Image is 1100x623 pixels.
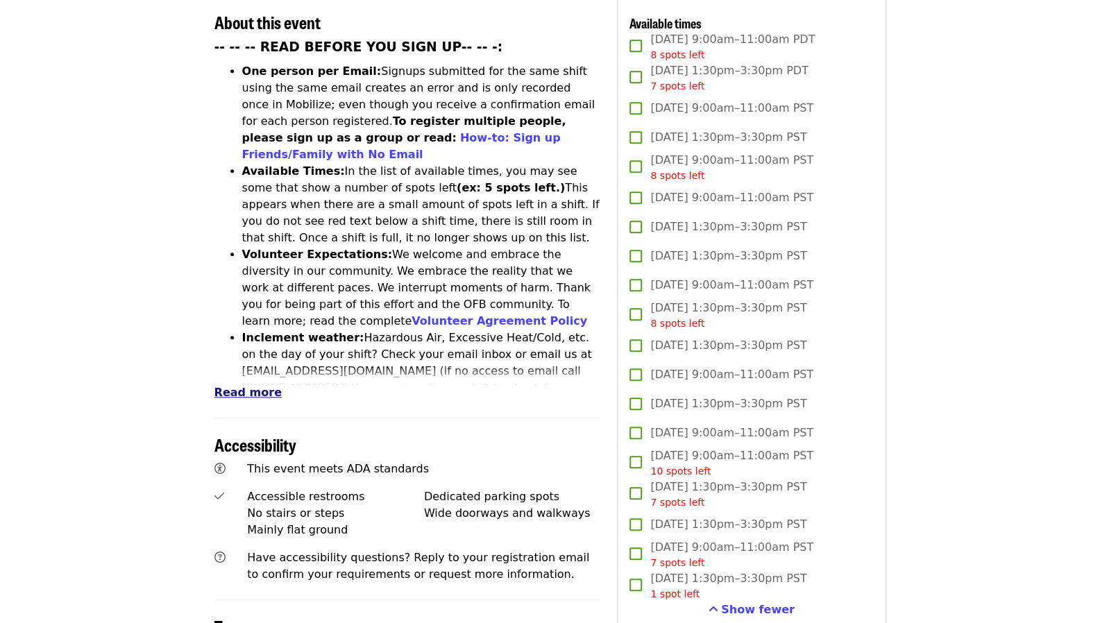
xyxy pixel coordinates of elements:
[650,219,806,235] span: [DATE] 1:30pm–3:30pm PST
[214,384,282,401] button: Read more
[650,62,808,94] span: [DATE] 1:30pm–3:30pm PDT
[214,490,224,503] i: check icon
[650,447,813,479] span: [DATE] 9:00am–11:00am PST
[650,277,813,293] span: [DATE] 9:00am–11:00am PST
[242,63,601,163] li: Signups submitted for the same shift using the same email creates an error and is only recorded o...
[242,248,393,261] strong: Volunteer Expectations:
[214,40,503,54] strong: -- -- -- READ BEFORE YOU SIGN UP-- -- -:
[650,170,704,181] span: 8 spots left
[412,314,587,327] a: Volunteer Agreement Policy
[650,337,806,354] span: [DATE] 1:30pm–3:30pm PST
[650,466,711,477] span: 10 spots left
[629,14,701,32] span: Available times
[650,479,806,510] span: [DATE] 1:30pm–3:30pm PST
[650,539,813,570] span: [DATE] 9:00am–11:00am PST
[242,330,601,413] li: Hazardous Air, Excessive Heat/Cold, etc. on the day of your shift? Check your email inbox or emai...
[242,163,601,246] li: In the list of available times, you may see some that show a number of spots left This appears wh...
[650,152,813,183] span: [DATE] 9:00am–11:00am PST
[247,551,589,581] span: Have accessibility questions? Reply to your registration email to confirm your requirements or re...
[650,31,815,62] span: [DATE] 9:00am–11:00am PDT
[650,248,806,264] span: [DATE] 1:30pm–3:30pm PST
[242,246,601,330] li: We welcome and embrace the diversity in our community. We embrace the reality that we work at dif...
[247,505,424,522] div: No stairs or steps
[650,100,813,117] span: [DATE] 9:00am–11:00am PST
[424,505,601,522] div: Wide doorways and walkways
[214,386,282,399] span: Read more
[650,557,704,568] span: 7 spots left
[242,131,561,161] a: How-to: Sign up Friends/Family with No Email
[242,164,345,178] strong: Available Times:
[650,366,813,383] span: [DATE] 9:00am–11:00am PST
[650,516,806,533] span: [DATE] 1:30pm–3:30pm PST
[650,425,813,441] span: [DATE] 9:00am–11:00am PST
[650,318,704,329] span: 8 spots left
[709,601,795,618] button: See more timeslots
[650,49,704,60] span: 8 spots left
[214,10,321,34] span: About this event
[214,462,226,475] i: universal-access icon
[242,331,364,344] strong: Inclement weather:
[650,300,806,331] span: [DATE] 1:30pm–3:30pm PST
[650,395,806,412] span: [DATE] 1:30pm–3:30pm PST
[650,570,806,601] span: [DATE] 1:30pm–3:30pm PST
[457,181,565,194] strong: (ex: 5 spots left.)
[650,189,813,206] span: [DATE] 9:00am–11:00am PST
[247,488,424,505] div: Accessible restrooms
[242,114,566,144] strong: To register multiple people, please sign up as a group or read:
[650,80,704,92] span: 7 spots left
[650,588,700,599] span: 1 spot left
[242,65,382,78] strong: One person per Email:
[650,497,704,508] span: 7 spots left
[650,129,806,146] span: [DATE] 1:30pm–3:30pm PST
[721,603,795,616] span: Show fewer
[424,488,601,505] div: Dedicated parking spots
[247,522,424,538] div: Mainly flat ground
[214,551,226,564] i: question-circle icon
[214,432,296,456] span: Accessibility
[247,462,429,475] span: This event meets ADA standards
